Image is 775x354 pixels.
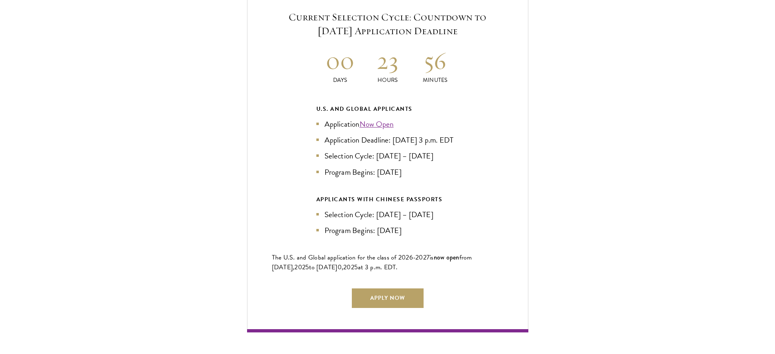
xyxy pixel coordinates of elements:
a: Apply Now [352,288,424,308]
span: is [430,253,434,262]
span: 5 [305,262,309,272]
span: from [DATE], [272,253,472,272]
span: The U.S. and Global application for the class of 202 [272,253,409,262]
span: at 3 p.m. EDT. [358,262,398,272]
span: 202 [343,262,354,272]
span: 6 [409,253,413,262]
span: , [342,262,343,272]
h2: 00 [316,45,364,76]
li: Program Begins: [DATE] [316,224,459,236]
span: -202 [413,253,426,262]
li: Selection Cycle: [DATE] – [DATE] [316,150,459,162]
span: now open [434,253,459,262]
span: 202 [294,262,305,272]
li: Application Deadline: [DATE] 3 p.m. EDT [316,134,459,146]
div: U.S. and Global Applicants [316,104,459,114]
h5: Current Selection Cycle: Countdown to [DATE] Application Deadline [272,10,503,38]
h2: 23 [364,45,411,76]
span: 7 [426,253,430,262]
p: Days [316,76,364,84]
li: Application [316,118,459,130]
h2: 56 [411,45,459,76]
a: Now Open [360,118,394,130]
p: Hours [364,76,411,84]
li: Selection Cycle: [DATE] – [DATE] [316,209,459,220]
span: 5 [354,262,358,272]
span: 0 [338,262,342,272]
p: Minutes [411,76,459,84]
li: Program Begins: [DATE] [316,166,459,178]
span: to [DATE] [309,262,337,272]
div: APPLICANTS WITH CHINESE PASSPORTS [316,194,459,204]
